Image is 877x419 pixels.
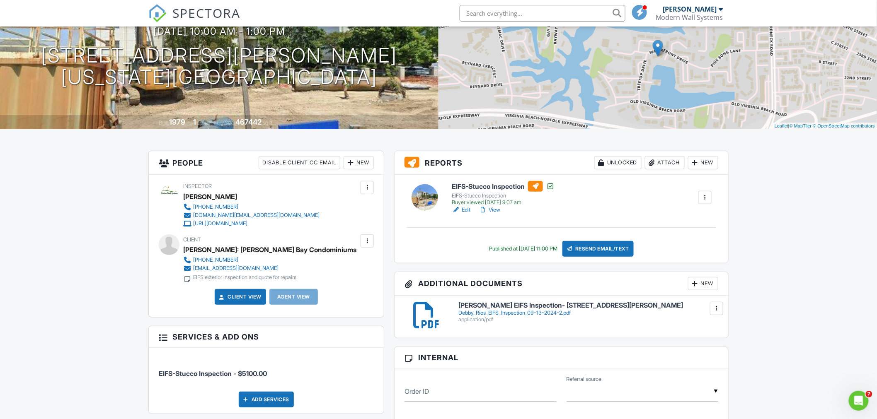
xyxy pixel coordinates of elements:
div: Add Services [239,392,294,407]
span: sq. ft. [197,120,209,126]
li: Service: EIFS-Stucco Inspection [159,354,374,385]
h3: Internal [395,347,728,368]
div: [PERSON_NAME] [663,5,717,13]
div: application/pdf [458,316,718,323]
a: © OpenStreetMap contributors [813,123,875,128]
a: [URL][DOMAIN_NAME] [183,219,320,228]
div: [PHONE_NUMBER] [193,257,238,263]
input: Search everything... [460,5,625,22]
div: New [688,277,718,290]
div: Resend Email/Text [562,241,634,257]
span: Lot Size [217,120,234,126]
div: Unlocked [594,156,642,169]
span: 7 [866,391,872,397]
span: Client [183,236,201,243]
span: Inspector [183,183,212,189]
div: [PHONE_NUMBER] [193,204,238,210]
img: The Best Home Inspection Software - Spectora [148,4,167,22]
iframe: Intercom live chat [849,391,869,411]
div: Modern Wall Systems [656,13,723,22]
a: Leaflet [775,123,788,128]
label: Referral source [567,376,602,383]
div: Published at [DATE] 11:00 PM [489,246,557,252]
div: 467442 [235,118,262,126]
div: Debby_Rios_EIFS_Inspection_09-13-2024-2.pdf [458,310,718,316]
a: [PHONE_NUMBER] [183,256,350,264]
a: Edit [452,206,470,214]
a: [EMAIL_ADDRESS][DOMAIN_NAME] [183,264,350,272]
h6: [PERSON_NAME] EIFS Inspection- [STREET_ADDRESS][PERSON_NAME] [458,302,718,309]
a: View [479,206,500,214]
h1: [STREET_ADDRESS][PERSON_NAME] [US_STATE][GEOGRAPHIC_DATA] [41,45,397,89]
h3: Additional Documents [395,272,728,296]
a: [PHONE_NUMBER] [183,203,320,211]
span: sq.ft. [263,120,273,126]
div: EIFS exterior inspection and quote for repairs. [193,274,298,281]
a: SPECTORA [148,11,240,29]
div: [PERSON_NAME] [183,190,237,203]
label: Order ID [405,387,429,396]
a: [PERSON_NAME] EIFS Inspection- [STREET_ADDRESS][PERSON_NAME] Debby_Rios_EIFS_Inspection_09-13-202... [458,302,718,323]
span: Built [159,120,168,126]
a: [DOMAIN_NAME][EMAIL_ADDRESS][DOMAIN_NAME] [183,211,320,219]
div: [DOMAIN_NAME][EMAIL_ADDRESS][DOMAIN_NAME] [193,212,320,219]
div: [URL][DOMAIN_NAME] [193,220,247,227]
div: 1 [193,118,196,126]
a: Client View [218,293,262,301]
div: Disable Client CC Email [259,156,340,169]
h3: Reports [395,151,728,175]
a: © MapTiler [790,123,812,128]
div: [EMAIL_ADDRESS][DOMAIN_NAME] [193,265,279,272]
h3: [DATE] 10:00 am - 1:00 pm [153,26,285,37]
div: | [773,123,877,130]
span: SPECTORA [172,4,240,22]
div: [PERSON_NAME]: [PERSON_NAME] Bay Condominiums [183,243,356,256]
h3: Services & Add ons [149,326,384,348]
div: EIFS-Stucco Inspection [452,193,555,199]
span: EIFS-Stucco Inspection - $5100.00 [159,369,267,378]
div: 1979 [169,118,185,126]
div: Attach [645,156,685,169]
div: New [344,156,374,169]
h3: People [149,151,384,175]
div: New [688,156,718,169]
div: Buyer viewed [DATE] 9:07 am [452,199,555,206]
a: EIFS-Stucco Inspection EIFS-Stucco Inspection Buyer viewed [DATE] 9:07 am [452,181,555,206]
h6: EIFS-Stucco Inspection [452,181,555,192]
